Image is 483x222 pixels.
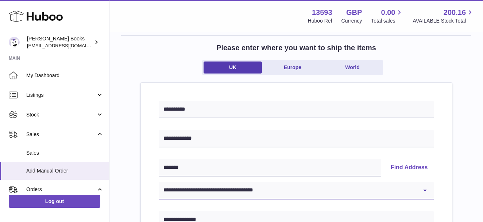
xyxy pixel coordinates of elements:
[27,35,93,49] div: [PERSON_NAME] Books
[413,8,474,24] a: 200.16 AVAILABLE Stock Total
[27,43,107,48] span: [EMAIL_ADDRESS][DOMAIN_NAME]
[341,17,362,24] div: Currency
[413,17,474,24] span: AVAILABLE Stock Total
[312,8,332,17] strong: 13593
[444,8,466,17] span: 200.16
[204,62,262,74] a: UK
[9,195,100,208] a: Log out
[26,167,104,174] span: Add Manual Order
[346,8,362,17] strong: GBP
[26,111,96,118] span: Stock
[371,8,403,24] a: 0.00 Total sales
[26,72,104,79] span: My Dashboard
[385,159,434,177] button: Find Address
[9,37,20,48] img: info@troybooks.co.uk
[26,92,96,99] span: Listings
[26,150,104,156] span: Sales
[371,17,403,24] span: Total sales
[323,62,382,74] a: World
[263,62,322,74] a: Europe
[381,8,395,17] span: 0.00
[216,43,376,53] h2: Please enter where you want to ship the items
[26,131,96,138] span: Sales
[26,186,96,193] span: Orders
[308,17,332,24] div: Huboo Ref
